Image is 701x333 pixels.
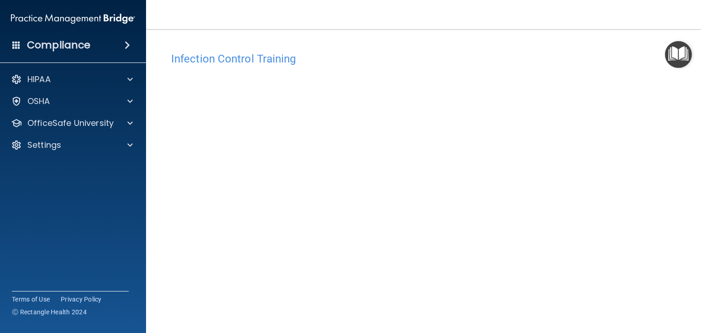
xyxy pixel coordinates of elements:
[11,74,133,85] a: HIPAA
[11,10,135,28] img: PMB logo
[11,140,133,151] a: Settings
[11,118,133,129] a: OfficeSafe University
[665,41,692,68] button: Open Resource Center
[27,140,61,151] p: Settings
[27,74,51,85] p: HIPAA
[27,118,114,129] p: OfficeSafe University
[11,96,133,107] a: OSHA
[171,53,676,65] h4: Infection Control Training
[27,96,50,107] p: OSHA
[12,295,50,304] a: Terms of Use
[27,39,90,52] h4: Compliance
[61,295,102,304] a: Privacy Policy
[12,307,87,317] span: Ⓒ Rectangle Health 2024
